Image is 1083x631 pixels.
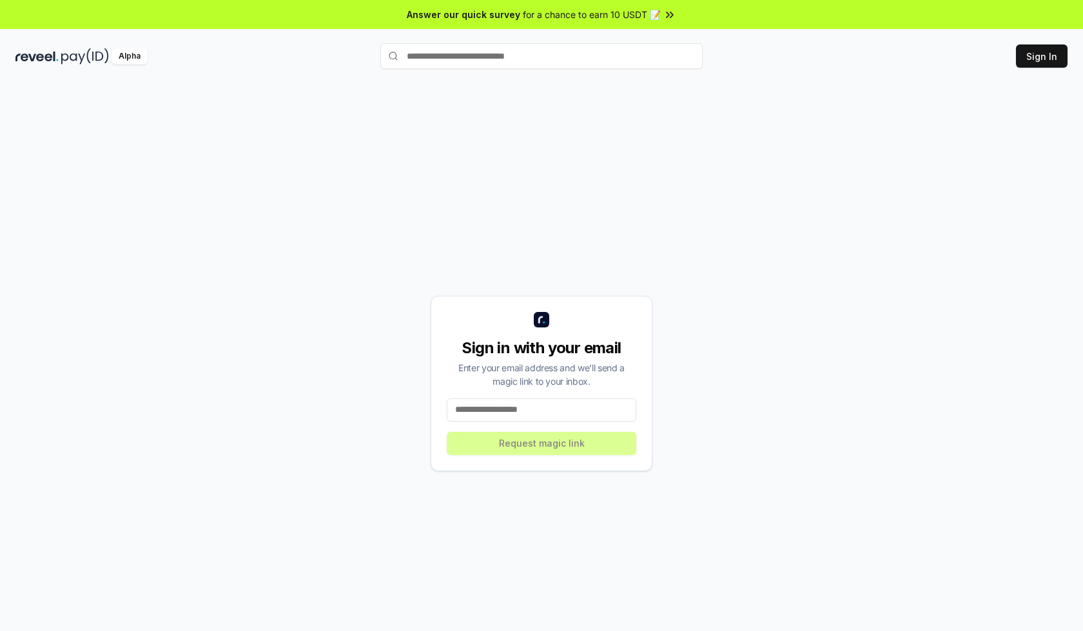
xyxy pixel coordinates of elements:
[534,312,549,327] img: logo_small
[407,8,520,21] span: Answer our quick survey
[61,48,109,64] img: pay_id
[523,8,661,21] span: for a chance to earn 10 USDT 📝
[447,338,636,358] div: Sign in with your email
[112,48,148,64] div: Alpha
[447,361,636,388] div: Enter your email address and we’ll send a magic link to your inbox.
[1016,44,1068,68] button: Sign In
[15,48,59,64] img: reveel_dark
